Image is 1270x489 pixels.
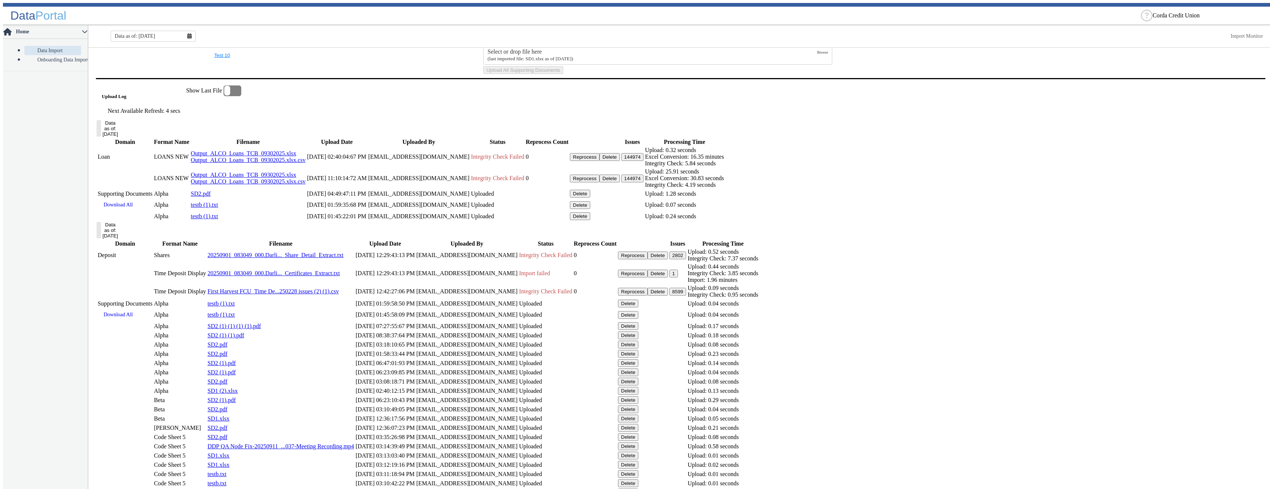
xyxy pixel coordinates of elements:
td: [EMAIL_ADDRESS][DOMAIN_NAME] [416,442,518,451]
a: SD2 (1) (1).pdf [208,332,244,338]
td: [PERSON_NAME] [154,424,206,432]
span: Data as of: [DATE] [115,33,155,39]
td: [DATE] 06:47:01:93 PM [355,359,415,367]
a: Download All [98,309,139,321]
div: Integrity Check: 0.95 seconds [688,291,758,298]
span: Uploaded [519,434,542,440]
span: Uploaded [519,415,542,422]
a: testb (1).txt [191,213,218,219]
td: 0 [574,263,617,284]
div: Upload: 25.91 seconds [645,168,724,175]
td: [EMAIL_ADDRESS][DOMAIN_NAME] [416,322,518,330]
th: Issues [621,138,644,146]
a: SD1.xlsx [208,452,229,459]
a: Output_ALCO_Loans_TCB_09302025.xlsx [191,150,296,156]
a: Output_ALCO_Loans_TCB_09302025.xlsx.csv [191,157,306,163]
td: Alpha [154,359,206,367]
a: 20250901_083049_000.Darli..._Certificates_Extract.txt [208,270,340,276]
span: Uploaded [471,190,494,197]
td: LOANS NEW [154,168,190,189]
span: Uploaded [519,300,542,307]
td: [DATE] 12:36:17:56 PM [355,414,415,423]
span: Uploaded [519,452,542,459]
div: Upload: 0.01 seconds [688,452,758,459]
td: [DATE] 01:45:22:01 PM [307,212,367,220]
td: [DATE] 03:10:49:05 PM [355,405,415,414]
td: [EMAIL_ADDRESS][DOMAIN_NAME] [416,308,518,321]
td: [EMAIL_ADDRESS][DOMAIN_NAME] [416,387,518,395]
a: Output_ALCO_Loans_TCB_09302025.xlsx [191,172,296,178]
th: Domain [97,138,153,146]
button: Delete [618,470,638,478]
a: Onboarding Data Import [24,55,81,64]
div: Excel Conversion: 16.35 minutes [645,154,724,160]
td: [EMAIL_ADDRESS][DOMAIN_NAME] [416,263,518,284]
div: Upload: 0.04 seconds [688,311,758,318]
a: SD1.xlsx [208,415,229,422]
span: Integrity Check Failed [519,288,572,294]
a: SD2.pdf [208,378,228,385]
a: Data Import [24,46,81,55]
div: Help [1141,10,1153,21]
button: Reprocess [618,252,648,259]
td: [EMAIL_ADDRESS][DOMAIN_NAME] [416,461,518,469]
a: SD2.pdf [208,425,228,431]
td: Beta [154,396,206,404]
button: Delete [618,341,638,348]
a: testb (1).txt [208,311,235,318]
td: [DATE] 03:12:19:16 PM [355,461,415,469]
td: Alpha [154,308,206,321]
td: [DATE] 06:23:10:43 PM [355,396,415,404]
td: [DATE] 07:27:55:67 PM [355,322,415,330]
button: 144974 [621,175,644,182]
button: Delete [618,396,638,404]
td: [EMAIL_ADDRESS][DOMAIN_NAME] [416,433,518,441]
p-accordion-header: Home [3,25,88,39]
td: Alpha [154,322,206,330]
td: Alpha [154,340,206,349]
button: Data as of: [DATE] [97,222,101,238]
th: Reprocess Count [525,138,569,146]
button: Reprocess [570,153,599,161]
td: [DATE] 02:40:04:67 PM [307,146,367,167]
span: Uploaded [519,311,542,318]
a: testb.txt [208,480,226,486]
td: Shares [154,248,206,262]
th: Filename [191,138,306,146]
div: Upload: 0.44 seconds [688,263,758,270]
th: Format Name [154,138,190,146]
a: Output_ALCO_Loans_TCB_09302025.xlsx.csv [191,178,306,185]
td: Beta [154,405,206,414]
div: Upload: 0.14 seconds [688,360,758,367]
span: Integrity Check Failed [519,252,572,258]
td: [DATE] 03:35:26:98 PM [355,433,415,441]
div: Upload: 0.02 seconds [688,462,758,468]
td: Supporting Documents [97,189,153,198]
td: Code Sheet 5 [154,461,206,469]
div: Upload: 0.08 seconds [688,341,758,348]
td: 0 [525,146,569,167]
th: Issues [669,240,687,247]
button: Reprocess [570,175,599,182]
td: [EMAIL_ADDRESS][DOMAIN_NAME] [368,199,470,211]
ng-select: Corda Credit Union [1153,12,1264,19]
button: 1 [669,270,678,277]
div: Integrity Check: 5.84 seconds [645,160,724,167]
div: Upload: 0.32 seconds [645,147,724,154]
th: Processing Time [645,138,724,146]
td: Code Sheet 5 [154,451,206,460]
div: Upload: 0.01 seconds [688,480,758,487]
span: Uploaded [519,378,542,385]
a: SD1.xlsx [208,462,229,468]
button: Delete [648,288,668,296]
td: [EMAIL_ADDRESS][DOMAIN_NAME] [416,479,518,488]
td: [DATE] 02:40:12:15 PM [355,387,415,395]
td: [EMAIL_ADDRESS][DOMAIN_NAME] [368,189,470,198]
span: Import failed [519,270,550,276]
td: Code Sheet 5 [154,470,206,478]
button: Delete [618,479,638,487]
button: Test 10 [214,53,388,58]
td: [EMAIL_ADDRESS][DOMAIN_NAME] [368,168,470,189]
a: SD2.pdf [208,434,228,440]
span: Next Available Refresh: 4 secs [108,108,180,114]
